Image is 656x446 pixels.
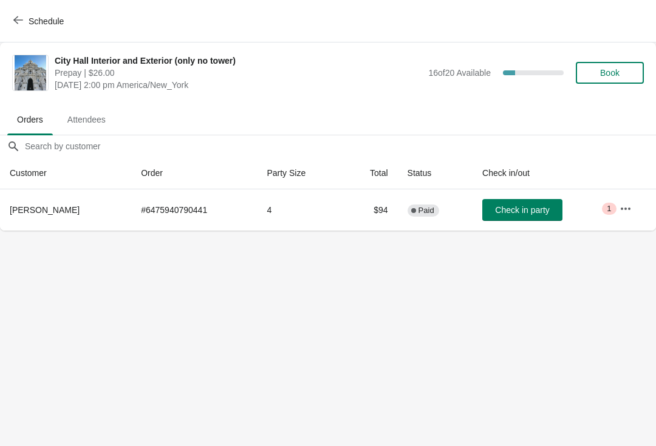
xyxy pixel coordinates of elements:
[343,189,397,231] td: $94
[576,62,644,84] button: Book
[58,109,115,130] span: Attendees
[7,109,53,130] span: Orders
[419,206,434,215] span: Paid
[131,157,257,189] th: Order
[600,68,620,78] span: Book
[55,55,422,67] span: City Hall Interior and Exterior (only no tower)
[257,157,343,189] th: Party Size
[10,205,80,215] span: [PERSON_NAME]
[55,79,422,91] span: [DATE] 2:00 pm America/New_York
[482,199,562,221] button: Check in party
[398,157,473,189] th: Status
[607,204,611,214] span: 1
[29,16,64,26] span: Schedule
[131,189,257,231] td: # 6475940790441
[55,67,422,79] span: Prepay | $26.00
[24,135,656,157] input: Search by customer
[6,10,73,32] button: Schedule
[428,68,491,78] span: 16 of 20 Available
[473,157,610,189] th: Check in/out
[15,55,47,90] img: City Hall Interior and Exterior (only no tower)
[495,205,549,215] span: Check in party
[257,189,343,231] td: 4
[343,157,397,189] th: Total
